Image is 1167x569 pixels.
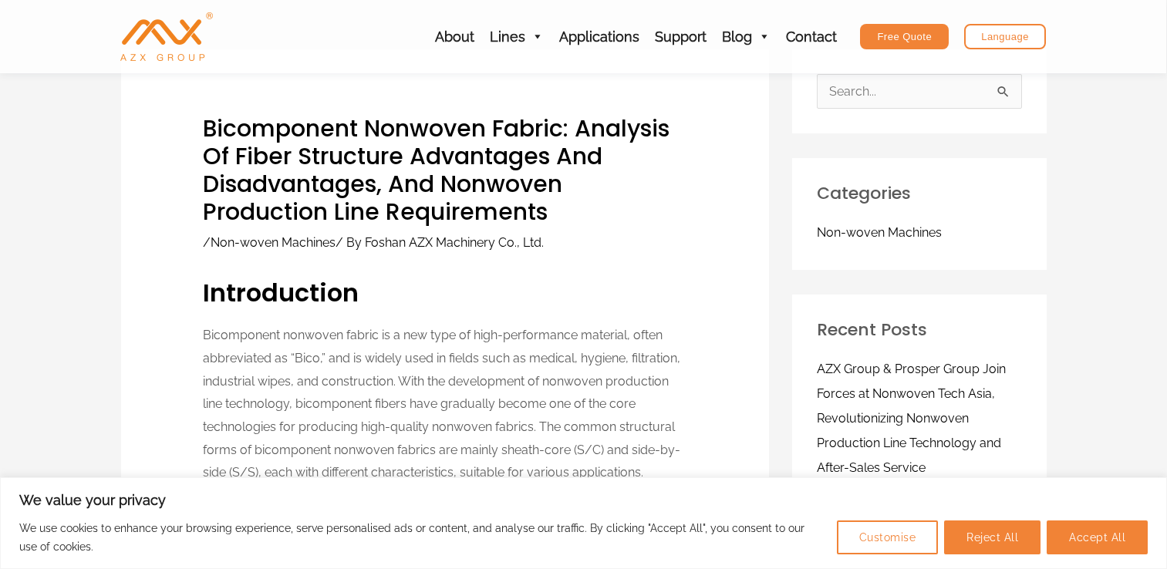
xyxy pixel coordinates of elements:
a: Non-woven Machines [817,225,942,240]
button: Reject All [944,520,1041,554]
a: Foshan AZX Machinery Co., Ltd. [365,235,544,250]
a: AZX Nonwoven Machine [120,29,213,43]
a: AZX Group & Prosper Group Join Forces at Nonwoven Tech Asia, Revolutionizing Nonwoven Production ... [817,362,1006,475]
div: / / By [203,234,686,251]
button: Customise [837,520,939,554]
a: Free Quote [860,24,949,49]
nav: Categories [817,221,1022,245]
p: Bicomponent nonwoven fabric is a new type of high-performance material, often abbreviated as “Bic... [203,324,686,484]
strong: Introduction [203,275,359,310]
input: Search [987,74,1022,106]
a: Language [964,24,1046,49]
h2: Recent Posts [817,319,1022,340]
h1: Bicomponent Nonwoven Fabric: Analysis of Fiber Structure Advantages and Disadvantages, and Nonwov... [203,115,686,226]
p: We value your privacy [19,491,1148,510]
a: Non-woven Machines [211,235,336,250]
button: Accept All [1047,520,1148,554]
h2: Categories [817,183,1022,204]
p: We use cookies to enhance your browsing experience, serve personalised ads or content, and analys... [19,519,825,556]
